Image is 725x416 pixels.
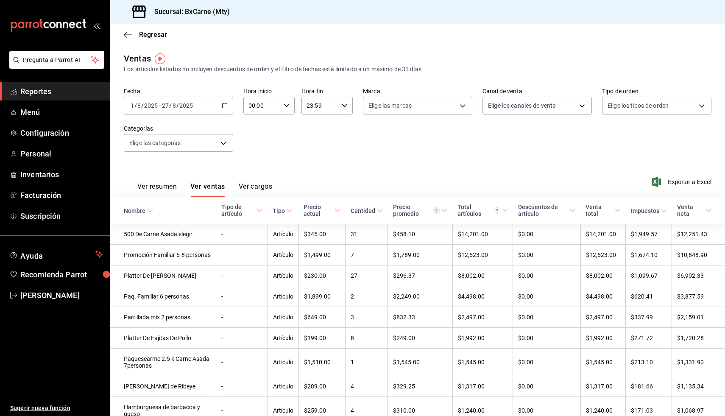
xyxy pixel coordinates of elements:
[457,204,500,217] div: Total artículos
[363,88,472,94] label: Marca
[268,349,298,376] td: Artículo
[298,245,346,265] td: $1,499.00
[304,204,340,217] span: Precio actual
[626,376,672,397] td: $181.66
[20,148,103,159] span: Personal
[159,102,161,109] span: -
[513,265,581,286] td: $0.00
[239,182,273,197] button: Ver cargos
[221,204,263,217] span: Tipo de artículo
[388,245,452,265] td: $1,789.00
[672,224,725,245] td: $12,251.43
[124,52,151,65] div: Ventas
[677,204,711,217] span: Venta neta
[626,349,672,376] td: $213.10
[20,106,103,118] span: Menú
[221,204,255,217] div: Tipo de artículo
[137,182,177,197] button: Ver resumen
[169,102,172,109] span: /
[298,349,346,376] td: $1,510.00
[580,328,625,349] td: $1,992.00
[20,127,103,139] span: Configuración
[346,224,388,245] td: 31
[130,102,134,109] input: --
[672,307,725,328] td: $2,159.01
[23,56,91,64] span: Pregunta a Parrot AI
[129,139,181,147] span: Elige las categorías
[110,307,216,328] td: Parrillada mix 2 personas
[513,224,581,245] td: $0.00
[268,245,298,265] td: Artículo
[124,207,145,214] div: Nombre
[388,376,452,397] td: $329.25
[488,101,556,110] span: Elige los canales de venta
[388,286,452,307] td: $2,249.00
[137,102,141,109] input: --
[388,328,452,349] td: $249.00
[268,224,298,245] td: Artículo
[580,307,625,328] td: $2,497.00
[243,88,295,94] label: Hora inicio
[273,207,293,214] span: Tipo
[268,307,298,328] td: Artículo
[626,265,672,286] td: $1,099.67
[216,328,268,349] td: -
[141,102,144,109] span: /
[626,307,672,328] td: $337.99
[20,269,103,280] span: Recomienda Parrot
[301,88,353,94] label: Hora fin
[452,328,513,349] td: $1,992.00
[351,207,383,214] span: Cantidad
[631,207,659,214] div: Impuestos
[513,245,581,265] td: $0.00
[513,376,581,397] td: $0.00
[10,404,103,413] span: Sugerir nueva función
[216,349,268,376] td: -
[580,349,625,376] td: $1,545.00
[346,265,388,286] td: 27
[124,126,233,131] label: Categorías
[631,207,667,214] span: Impuestos
[388,265,452,286] td: $296.37
[653,177,711,187] span: Exportar a Excel
[20,86,103,97] span: Reportes
[20,190,103,201] span: Facturación
[608,101,669,110] span: Elige los tipos de orden
[393,204,447,217] span: Precio promedio
[580,286,625,307] td: $4,498.00
[513,349,581,376] td: $0.00
[216,245,268,265] td: -
[110,328,216,349] td: Platter De Fajitas De Pollo
[346,307,388,328] td: 3
[110,245,216,265] td: Promoción Familiar 6-8 personas
[216,376,268,397] td: -
[124,65,711,74] div: Los artículos listados no incluyen descuentos de orden y el filtro de fechas está limitado a un m...
[155,53,165,64] img: Tooltip marker
[626,328,672,349] td: $271.72
[452,286,513,307] td: $4,498.00
[346,286,388,307] td: 2
[580,376,625,397] td: $1,317.00
[457,204,508,217] span: Total artículos
[388,307,452,328] td: $832.33
[110,224,216,245] td: 500 De Carne Asada elegir
[124,207,153,214] span: Nombre
[304,204,333,217] div: Precio actual
[298,376,346,397] td: $289.00
[268,376,298,397] td: Artículo
[626,224,672,245] td: $1,949.57
[346,376,388,397] td: 4
[482,88,592,94] label: Canal de venta
[137,182,272,197] div: navigation tabs
[586,204,620,217] span: Venta total
[388,349,452,376] td: $1,545.00
[677,204,704,217] div: Venta neta
[518,204,568,217] div: Descuentos de artículo
[513,286,581,307] td: $0.00
[298,328,346,349] td: $199.00
[216,224,268,245] td: -
[172,102,176,109] input: --
[124,88,233,94] label: Fecha
[20,290,103,301] span: [PERSON_NAME]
